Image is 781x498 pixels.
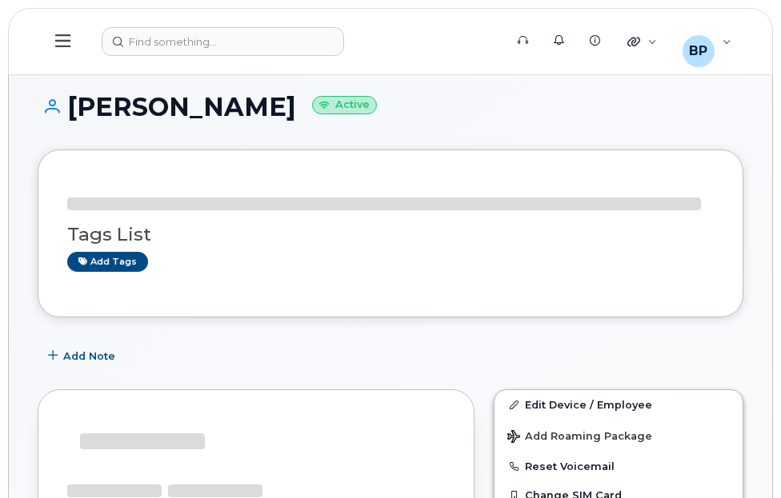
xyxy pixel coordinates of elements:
small: Active [312,96,377,114]
span: Add Roaming Package [507,430,652,445]
button: Add Roaming Package [495,419,743,452]
h1: [PERSON_NAME] [38,93,743,121]
a: Edit Device / Employee [495,390,743,419]
button: Reset Voicemail [495,452,743,480]
button: Add Note [38,341,129,370]
a: Add tags [67,252,148,272]
span: Add Note [63,349,115,364]
h3: Tags List [67,225,714,245]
